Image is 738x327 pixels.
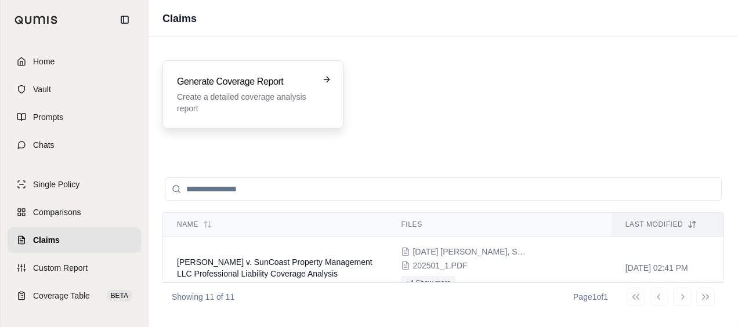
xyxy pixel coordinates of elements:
[177,91,313,114] p: Create a detailed coverage analysis report
[8,283,141,308] a: Coverage TableBETA
[8,104,141,130] a: Prompts
[33,83,51,95] span: Vault
[8,255,141,281] a: Custom Report
[33,139,55,151] span: Chats
[387,213,611,237] th: Files
[15,16,58,24] img: Qumis Logo
[33,179,79,190] span: Single Policy
[172,291,234,303] p: Showing 11 of 11
[33,234,60,246] span: Claims
[8,172,141,197] a: Single Policy
[8,199,141,225] a: Comparisons
[115,10,134,29] button: Collapse sidebar
[8,49,141,74] a: Home
[8,77,141,102] a: Vault
[413,246,529,257] span: 2025.05.19 Michelle Moon, Summons Received.pdf
[8,132,141,158] a: Chats
[573,291,608,303] div: Page 1 of 1
[162,10,197,27] h1: Claims
[107,290,132,301] span: BETA
[8,227,141,253] a: Claims
[625,220,710,229] div: Last modified
[413,260,467,271] span: 202501_1.PDF
[177,75,313,89] h3: Generate Coverage Report
[33,111,63,123] span: Prompts
[33,206,81,218] span: Comparisons
[177,257,372,278] span: Michelle Moon v. SunCoast Property Management LLC Professional Liability Coverage Analysis
[33,56,55,67] span: Home
[33,262,88,274] span: Custom Report
[177,220,373,229] div: Name
[33,290,90,301] span: Coverage Table
[401,276,455,290] button: +4 Show more
[612,237,723,300] td: [DATE] 02:41 PM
